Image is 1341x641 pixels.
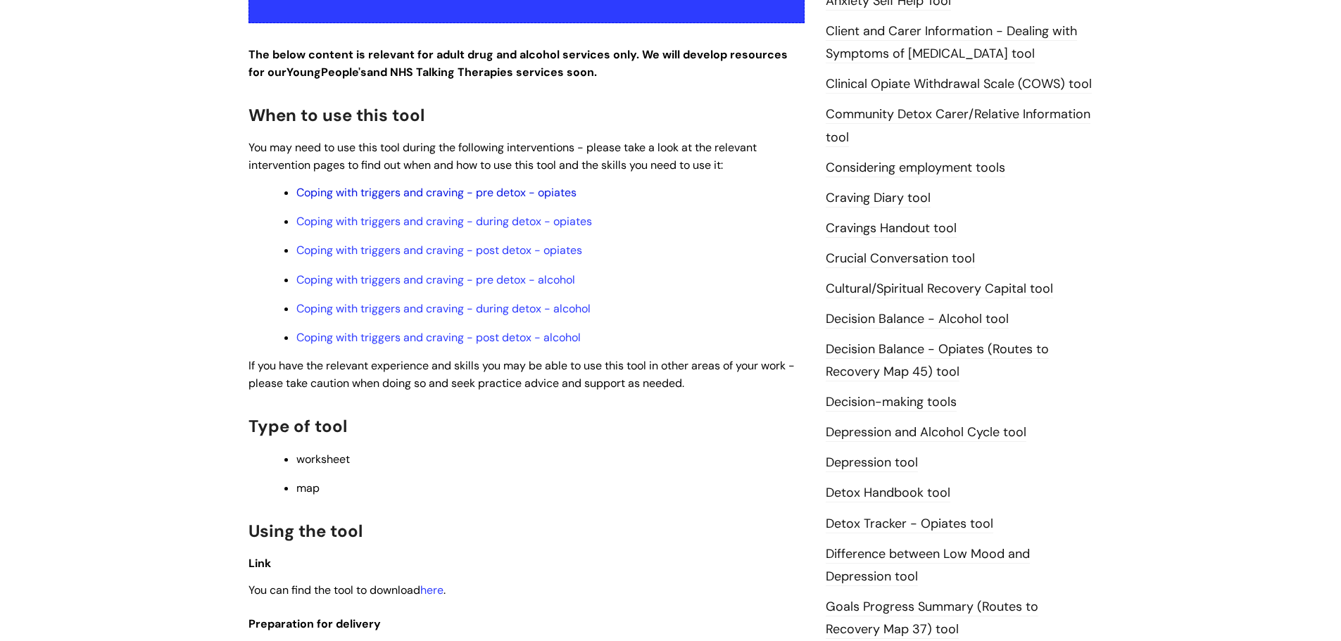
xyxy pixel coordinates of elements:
a: Coping with triggers and craving - during detox - opiates [296,214,592,229]
span: Using the tool [248,520,363,542]
a: Coping with triggers and craving - post detox - opiates [296,243,582,258]
a: Client and Carer Information - Dealing with Symptoms of [MEDICAL_DATA] tool [826,23,1077,63]
span: You can find the tool to download . [248,583,446,597]
a: Coping with triggers and craving - pre detox - opiates [296,185,577,200]
a: Difference between Low Mood and Depression tool [826,545,1030,586]
a: here [420,583,443,597]
a: Considering employment tools [826,159,1005,177]
span: When to use this tool [248,104,424,126]
span: If you have the relevant experience and skills you may be able to use this tool in other areas of... [248,358,795,391]
a: Crucial Conversation tool [826,250,975,268]
strong: The below content is relevant for adult drug and alcohol services only. We will develop resources... [248,47,788,80]
span: map [296,481,320,495]
a: Coping with triggers and craving - post detox - alcohol [296,330,581,345]
span: You may need to use this tool during the following interventions - please take a look at the rele... [248,140,757,172]
span: Link [248,556,271,571]
a: Cravings Handout tool [826,220,957,238]
a: Decision Balance - Alcohol tool [826,310,1009,329]
a: Coping with triggers and craving - pre detox - alcohol [296,272,575,287]
strong: People's [321,65,367,80]
a: Cultural/Spiritual Recovery Capital tool [826,280,1053,298]
span: worksheet [296,452,350,467]
span: Type of tool [248,415,347,437]
a: Craving Diary tool [826,189,931,208]
a: Goals Progress Summary (Routes to Recovery Map 37) tool [826,598,1038,639]
a: Depression and Alcohol Cycle tool [826,424,1026,442]
a: Decision Balance - Opiates (Routes to Recovery Map 45) tool [826,341,1049,381]
a: Coping with triggers and craving - during detox - alcohol [296,301,591,316]
a: Community Detox Carer/Relative Information tool [826,106,1090,146]
strong: Young [287,65,367,80]
a: Clinical Opiate Withdrawal Scale (COWS) tool [826,75,1092,94]
span: Preparation for delivery [248,616,381,631]
a: Detox Tracker - Opiates tool [826,515,993,533]
a: Depression tool [826,454,918,472]
a: Detox Handbook tool [826,484,950,502]
a: Decision-making tools [826,393,957,412]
